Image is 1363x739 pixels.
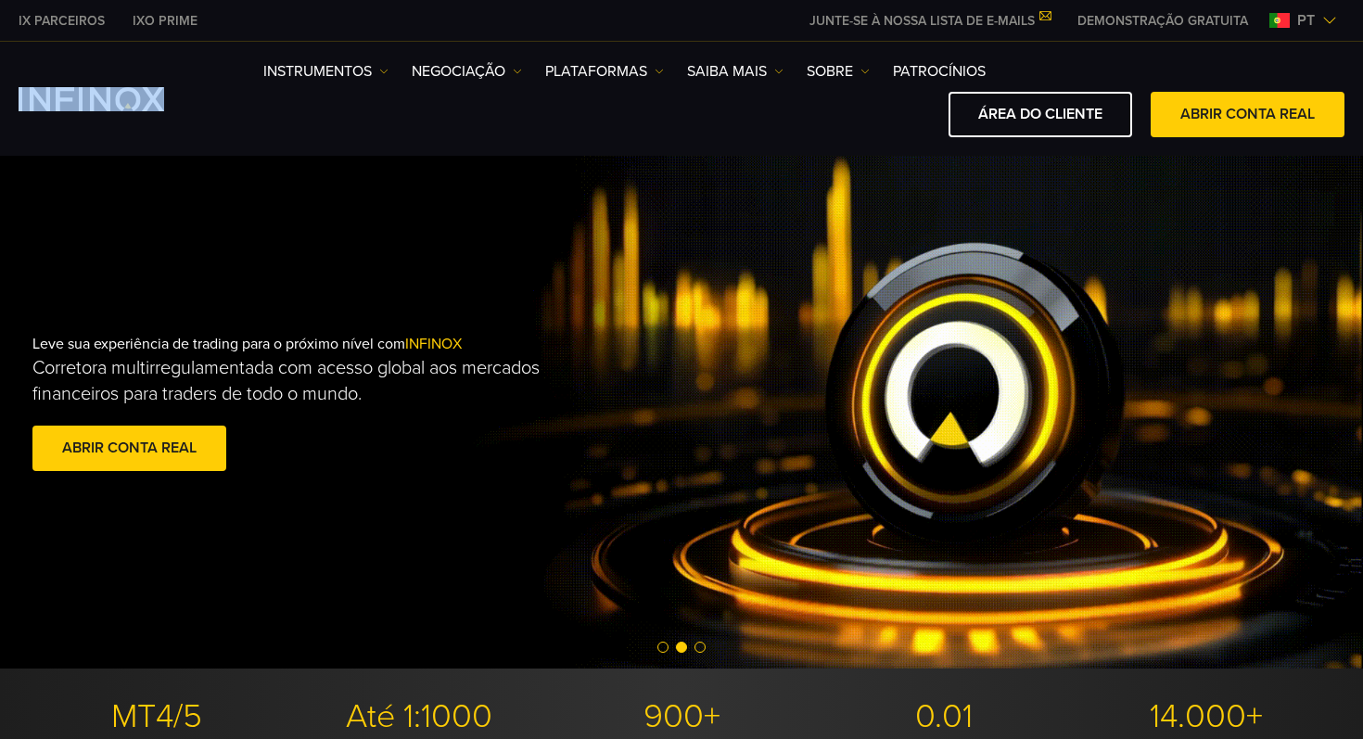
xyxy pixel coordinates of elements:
[557,696,806,737] p: 900+
[405,335,462,353] span: INFINOX
[676,642,687,653] span: Go to slide 2
[807,60,870,83] a: SOBRE
[820,696,1068,737] p: 0.01
[32,696,281,737] p: MT4/5
[893,60,986,83] a: Patrocínios
[545,60,664,83] a: PLATAFORMAS
[5,11,119,31] a: INFINOX
[32,305,720,505] div: Leve sua experiência de trading para o próximo nível com
[32,426,226,471] a: ABRIR CONTA REAL
[949,92,1132,137] a: ÁREA DO CLIENTE
[694,642,706,653] span: Go to slide 3
[687,60,783,83] a: Saiba mais
[119,11,211,31] a: INFINOX
[1082,696,1331,737] p: 14.000+
[1290,9,1322,32] span: pt
[1151,92,1344,137] a: ABRIR CONTA REAL
[796,13,1064,29] a: JUNTE-SE À NOSSA LISTA DE E-MAILS
[412,60,522,83] a: NEGOCIAÇÃO
[263,60,389,83] a: Instrumentos
[1064,11,1262,31] a: INFINOX MENU
[32,355,583,407] p: Corretora multirregulamentada com acesso global aos mercados financeiros para traders de todo o m...
[295,696,543,737] p: Até 1:1000
[657,642,669,653] span: Go to slide 1
[19,87,208,111] a: INFINOX Logo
